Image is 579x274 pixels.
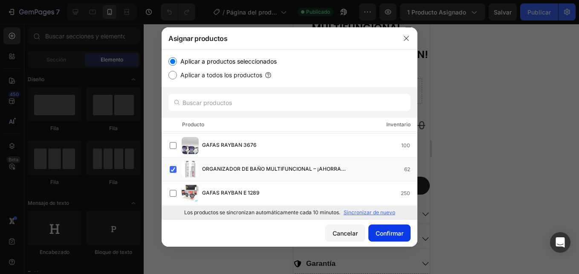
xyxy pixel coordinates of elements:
[376,229,403,238] font: Confirmar
[13,210,100,220] p: 100% Compra Sin Riesgo
[404,165,417,174] div: 62
[368,224,411,242] button: Confirmar
[182,120,204,129] div: Producto
[202,141,257,150] span: GAFAS RAYBAN 3676
[182,185,199,202] img: product-img
[52,157,85,166] div: SHOP NOW
[550,232,570,253] div: Abra Intercom Messenger
[401,189,417,198] div: 250
[13,235,42,245] p: Garantía
[182,137,199,154] img: product-img
[1,81,136,90] p: Más de 420 clientes felices
[386,120,411,129] div: Inventario
[168,33,228,44] font: Asignar productos
[325,224,365,242] button: Cancelar
[14,130,136,148] p: 🔥 Stock limitado – quedan 26 unidades
[202,189,260,198] span: GAFAS RAYBAN E 1289
[182,161,199,178] img: product-img
[66,91,133,112] div: $209.900,00
[184,209,340,216] p: Los productos se sincronizan automáticamente cada 10 minutos.
[401,141,417,150] div: 100
[202,165,350,174] span: ORGANIZADOR DE BAÑO MULTIFUNCIONAL – ¡AHORRA ESPACIO Y MANTÉN TODO EN ORDEN! ✔
[333,229,358,238] font: Cancelar
[168,94,411,111] input: Buscar productos
[344,209,395,216] p: Sincronizar de nuevo
[76,64,122,70] div: Drop element here
[177,70,262,80] label: Aplicar a todos los productos
[177,56,277,67] label: Aplicar a productos seleccionados
[13,186,40,195] p: Entrega
[162,50,417,219] div: />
